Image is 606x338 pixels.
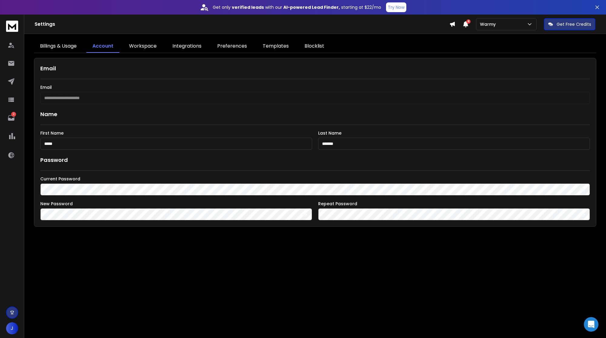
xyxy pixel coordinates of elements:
a: Blocklist [298,40,330,53]
label: Last Name [318,131,590,135]
a: Account [86,40,119,53]
a: Preferences [211,40,253,53]
a: 2 [5,112,17,124]
button: Try Now [386,2,406,12]
button: J [6,322,18,334]
img: logo [6,21,18,32]
label: First Name [40,131,312,135]
a: Integrations [166,40,208,53]
label: New Password [40,202,312,206]
button: Get Free Credits [544,18,595,30]
strong: verified leads [232,4,264,10]
span: 4 [466,19,471,24]
div: Open Intercom Messenger [584,317,598,332]
h1: Name [40,110,590,119]
label: Current Password [40,177,590,181]
strong: AI-powered Lead Finder, [283,4,340,10]
p: Get Free Credits [557,21,591,27]
p: Warmy [480,21,498,27]
p: Get only with our starting at $22/mo [213,4,381,10]
p: 2 [11,112,16,117]
a: Billings & Usage [34,40,83,53]
label: Email [40,85,590,89]
a: Templates [257,40,295,53]
h1: Settings [35,21,449,28]
h1: Email [40,64,590,73]
h1: Password [40,156,68,164]
a: Workspace [123,40,163,53]
label: Repeat Password [318,202,590,206]
p: Try Now [388,4,405,10]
